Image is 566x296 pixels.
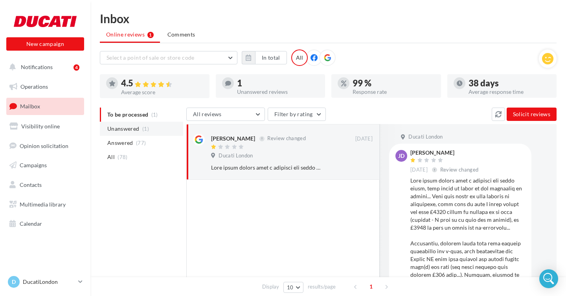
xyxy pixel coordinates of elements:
[408,133,443,141] span: Ducati London
[469,89,551,95] div: Average response time
[5,98,86,115] a: Mailbox
[308,283,336,291] span: results/page
[21,123,60,130] span: Visibility online
[242,51,287,64] button: In total
[21,64,53,70] span: Notifications
[20,142,68,149] span: Opinion solicitation
[355,135,373,143] span: [DATE]
[440,166,479,173] span: Review changed
[5,118,86,135] a: Visibility online
[20,83,48,90] span: Operations
[193,111,222,117] span: All reviews
[6,37,84,51] button: New campaign
[291,49,308,66] div: All
[237,79,319,88] div: 1
[107,153,115,161] span: All
[5,177,86,193] a: Contacts
[20,201,66,208] span: Multimedia library
[20,162,47,168] span: Campaigns
[136,140,146,146] span: (77)
[5,59,83,75] button: Notifications 4
[211,135,255,143] div: [PERSON_NAME]
[20,220,42,227] span: Calendar
[167,31,195,38] span: Comments
[20,181,42,188] span: Contacts
[255,51,287,64] button: In total
[237,89,319,95] div: Unanswered reviews
[5,79,86,95] a: Operations
[283,282,303,293] button: 10
[5,216,86,232] a: Calendar
[410,150,480,155] div: [PERSON_NAME]
[469,79,551,88] div: 38 days
[539,269,558,288] div: Open Intercom Messenger
[107,139,133,147] span: Answered
[100,51,237,64] button: Select a point of sale or store code
[5,138,86,154] a: Opinion solicitation
[267,135,306,142] span: Review changed
[107,54,195,61] span: Select a point of sale or store code
[20,103,40,110] span: Mailbox
[287,284,294,291] span: 10
[121,79,203,88] div: 4.5
[211,164,322,172] div: Lore ipsum dolors amet c adipisci eli seddo eiusm, temp incid ut labor et dol magnaaliq en admini...
[23,278,75,286] p: DucatiLondon
[5,157,86,174] a: Campaigns
[5,196,86,213] a: Multimedia library
[353,79,435,88] div: 99 %
[262,283,279,291] span: Display
[12,278,16,286] span: D
[6,274,84,289] a: D DucatiLondon
[268,108,326,121] button: Filter by rating
[507,108,557,121] button: Solicit reviews
[398,152,404,160] span: JD
[107,125,140,133] span: Unanswered
[219,152,253,159] span: Ducati London
[142,126,149,132] span: (1)
[100,13,557,24] div: Inbox
[121,90,203,95] div: Average score
[410,166,428,174] span: [DATE]
[118,154,127,160] span: (78)
[365,280,377,293] span: 1
[186,108,265,121] button: All reviews
[74,64,79,71] div: 4
[353,89,435,95] div: Response rate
